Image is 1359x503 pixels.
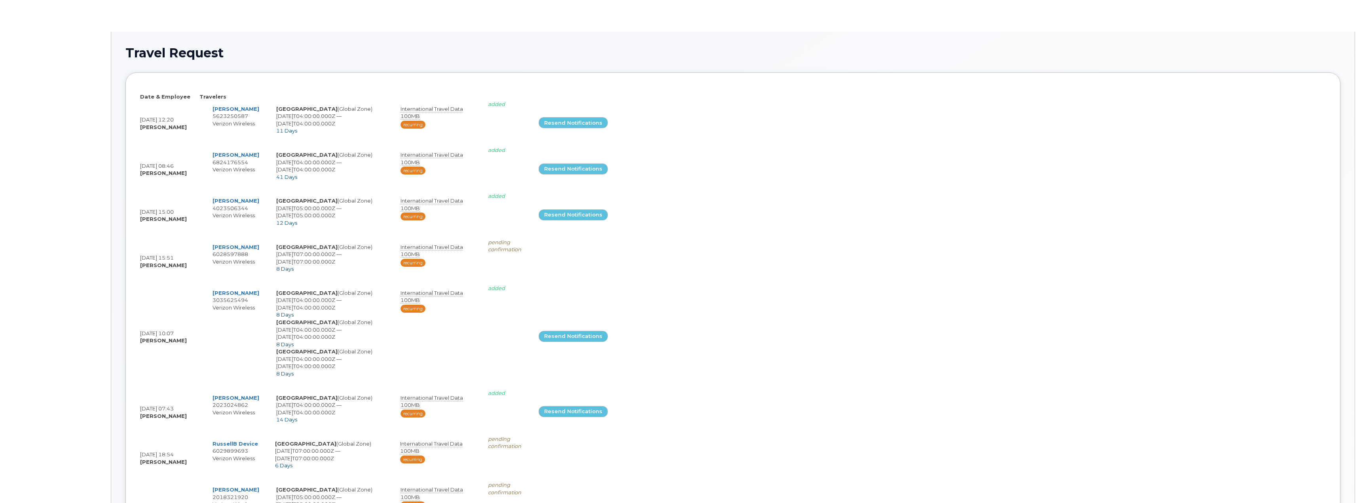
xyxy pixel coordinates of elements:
[539,209,608,220] a: Resend Notifications
[400,395,463,409] span: International Travel Data 100MB
[539,117,608,128] a: Resend Notifications
[125,46,1340,60] h1: Travel Request
[400,106,463,120] span: International Travel Data 100MB
[400,121,425,129] span: Recurring (AUTO renewal every 30 days)
[539,406,608,417] a: Resend Notifications
[488,285,505,291] i: added
[140,170,187,176] strong: [PERSON_NAME]
[269,101,393,139] td: (Global Zone) [DATE]T04:00:00.000Z — [DATE]T04:00:00.000Z
[276,319,338,325] strong: [GEOGRAPHIC_DATA]
[276,311,294,318] span: 8 Days
[276,174,297,180] span: 41 Days
[205,146,269,185] td: 6824176554 Verizon Wireless
[205,192,269,231] td: 4023506344 Verizon Wireless
[488,101,505,107] i: added
[205,285,269,382] td: 3035625494 Verizon Wireless
[400,456,425,463] span: Recurring (AUTO renewal every 30 days)
[488,147,505,153] i: added
[140,262,187,268] strong: [PERSON_NAME]
[400,197,463,212] span: International Travel Data 100MB
[140,337,187,344] strong: [PERSON_NAME]
[276,244,338,250] strong: [GEOGRAPHIC_DATA]
[276,395,338,401] strong: [GEOGRAPHIC_DATA]
[488,193,505,199] i: added
[140,124,187,130] strong: [PERSON_NAME]
[276,266,294,272] span: 8 Days
[213,106,259,112] a: [PERSON_NAME]
[140,459,187,465] strong: [PERSON_NAME]
[140,239,199,285] td: [DATE] 15:51
[276,341,294,347] span: 8 Days
[400,440,463,455] span: International Travel Data 100MB
[276,486,338,493] strong: [GEOGRAPHIC_DATA]
[276,152,338,158] strong: [GEOGRAPHIC_DATA]
[205,435,268,474] td: 6029899693 Verizon Wireless
[400,290,463,304] span: International Travel Data 100MB
[276,416,297,423] span: 14 Days
[276,370,294,377] span: 8 Days
[400,152,463,166] span: International Travel Data 100MB
[269,239,393,277] td: (Global Zone) [DATE]T07:00:00.000Z — [DATE]T07:00:00.000Z
[140,389,199,435] td: [DATE] 07:43
[276,127,297,134] span: 11 Days
[488,482,521,495] i: pending confirmation
[400,213,425,220] span: Recurring (AUTO renewal every 30 days)
[213,395,259,401] a: [PERSON_NAME]
[140,93,199,101] th: Date & Employee
[269,389,393,428] td: (Global Zone) [DATE]T04:00:00.000Z — [DATE]T04:00:00.000Z
[140,146,199,192] td: [DATE] 08:46
[205,389,269,428] td: 2023024862 Verizon Wireless
[276,106,338,112] strong: [GEOGRAPHIC_DATA]
[213,152,259,158] a: [PERSON_NAME]
[213,440,258,447] a: RussellB Device
[275,440,336,447] strong: [GEOGRAPHIC_DATA]
[269,146,393,185] td: (Global Zone) [DATE]T04:00:00.000Z — [DATE]T04:00:00.000Z
[400,486,463,501] span: International Travel Data 100MB
[276,290,338,296] strong: [GEOGRAPHIC_DATA]
[400,167,425,175] span: Recurring (AUTO renewal every 30 days)
[213,197,259,204] a: [PERSON_NAME]
[539,331,608,342] a: Resend Notifications
[400,244,463,258] span: International Travel Data 100MB
[269,192,393,231] td: (Global Zone) [DATE]T05:00:00.000Z — [DATE]T05:00:00.000Z
[488,390,505,396] i: added
[213,486,259,493] a: [PERSON_NAME]
[213,244,259,250] a: [PERSON_NAME]
[140,413,187,419] strong: [PERSON_NAME]
[400,259,425,267] span: Recurring (AUTO renewal every 30 days)
[140,192,199,238] td: [DATE] 15:00
[140,101,199,146] td: [DATE] 12:20
[400,305,425,313] span: Recurring (AUTO renewal every 30 days)
[275,462,292,469] span: 6 Days
[400,410,425,418] span: Recurring (AUTO renewal every 30 days)
[276,348,338,355] strong: [GEOGRAPHIC_DATA]
[276,197,338,204] strong: [GEOGRAPHIC_DATA]
[269,285,393,382] td: (Global Zone) [DATE]T04:00:00.000Z — [DATE]T04:00:00.000Z (Global Zone) [DATE]T04:00:00.000Z — [D...
[488,239,521,253] i: pending confirmation
[140,216,187,222] strong: [PERSON_NAME]
[276,220,297,226] span: 12 Days
[213,290,259,296] a: [PERSON_NAME]
[140,435,199,481] td: [DATE] 18:54
[539,163,608,175] a: Resend Notifications
[140,285,199,389] td: [DATE] 10:07
[488,436,521,450] i: pending confirmation
[268,435,393,474] td: (Global Zone) [DATE]T07:00:00.000Z — [DATE]T07:00:00.000Z
[205,101,269,139] td: 5623250587 Verizon Wireless
[205,239,269,277] td: 6028597888 Verizon Wireless
[199,93,539,101] th: Travelers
